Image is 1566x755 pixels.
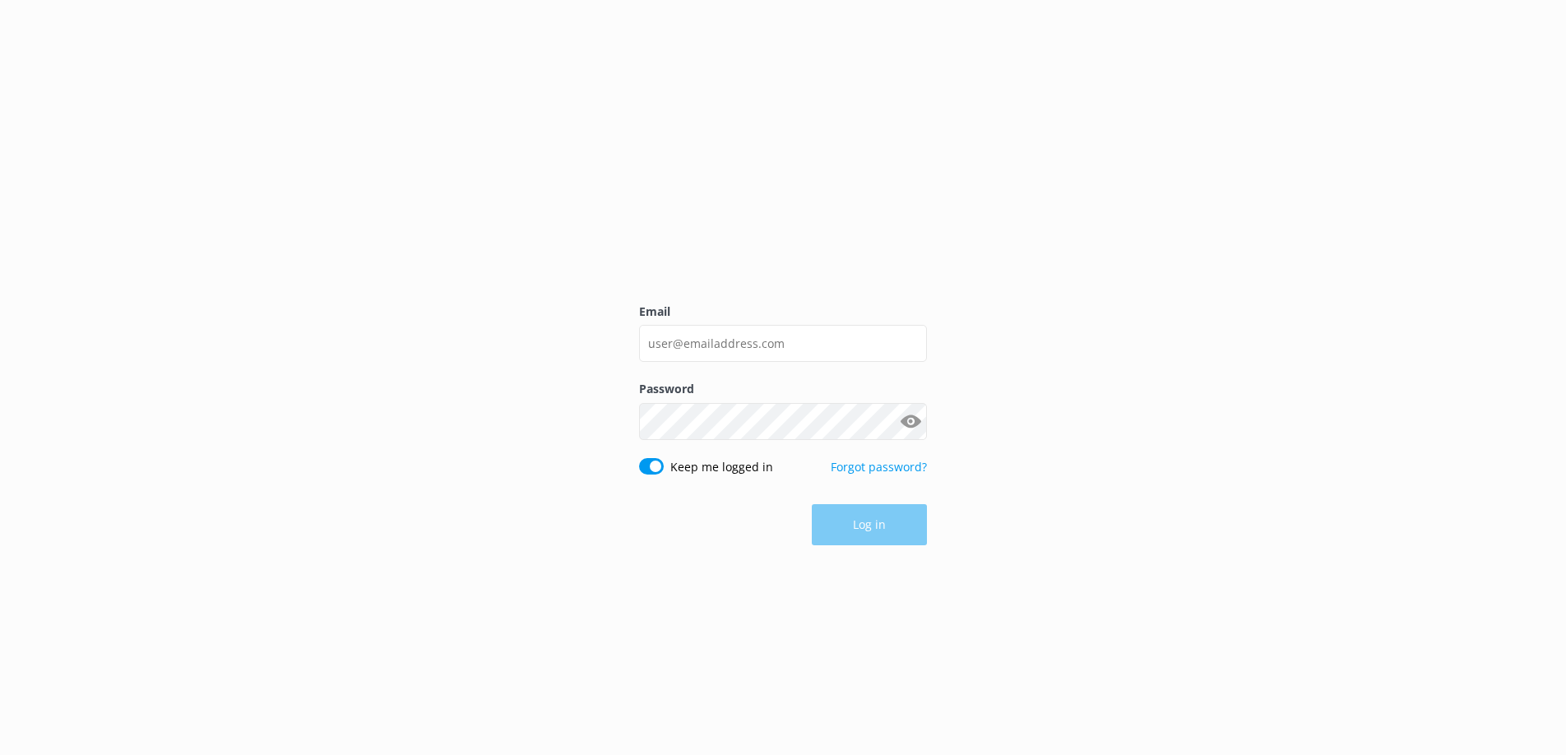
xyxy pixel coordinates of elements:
a: Forgot password? [831,459,927,475]
label: Email [639,303,927,321]
input: user@emailaddress.com [639,325,927,362]
label: Keep me logged in [670,458,773,476]
button: Show password [894,405,927,438]
label: Password [639,380,927,398]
